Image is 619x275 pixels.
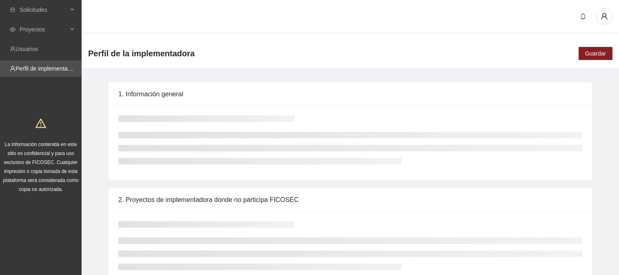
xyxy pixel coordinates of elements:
[20,2,68,18] span: Solicitudes
[585,49,606,58] span: Guardar
[10,7,16,13] span: inbox
[16,46,38,52] a: Usuarios
[579,47,612,60] button: Guardar
[35,118,46,129] span: warning
[596,8,612,24] button: user
[577,13,589,20] span: bell
[88,47,195,60] span: Perfil de la implementadora
[597,13,612,20] span: user
[16,65,79,72] a: Perfil de implementadora
[118,188,582,211] div: 2. Proyectos de implementadora donde no participa FICOSEC
[118,82,582,106] div: 1. Información general
[577,10,590,23] button: bell
[3,142,79,192] span: La información contenida en este sitio es confidencial y para uso exclusivo de FICOSEC. Cualquier...
[20,21,68,38] span: Proyectos
[10,27,16,32] span: eye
